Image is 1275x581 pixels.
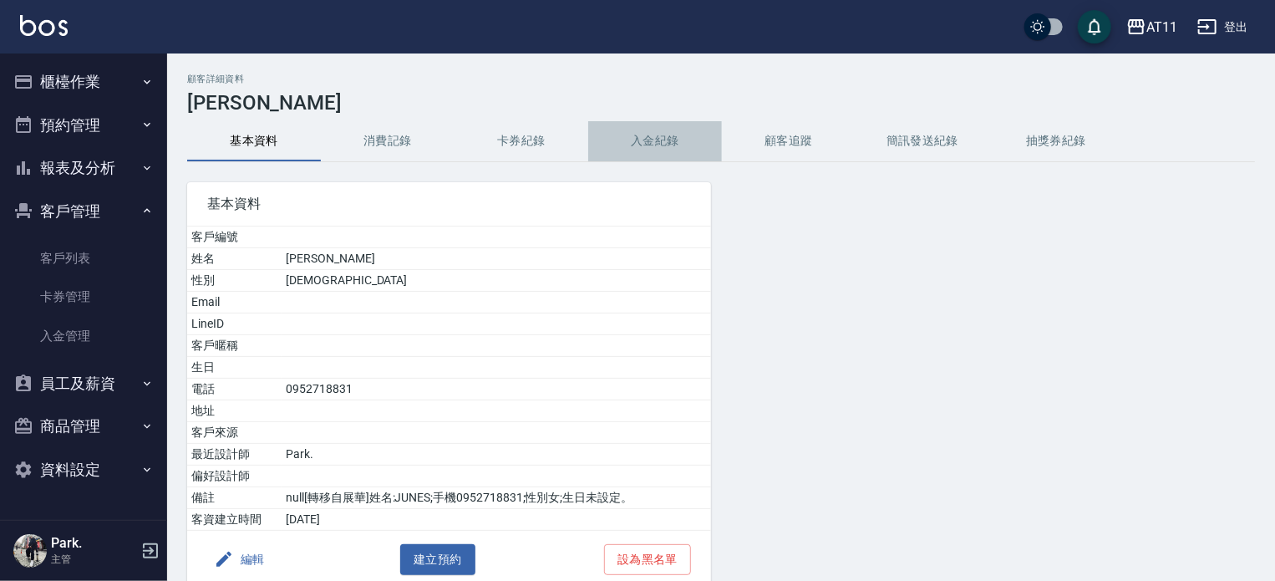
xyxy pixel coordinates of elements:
[856,121,989,161] button: 簡訊發送紀錄
[187,444,282,466] td: 最近設計師
[282,487,711,509] td: null[轉移自展華]姓名:JUNES;手機0952718831;性別女;生日未設定。
[187,379,282,400] td: 電話
[7,239,160,278] a: 客戶列表
[282,248,711,270] td: [PERSON_NAME]
[187,400,282,422] td: 地址
[1078,10,1111,43] button: save
[51,535,136,552] h5: Park.
[7,104,160,147] button: 預約管理
[7,60,160,104] button: 櫃檯作業
[7,362,160,405] button: 員工及薪資
[400,544,475,575] button: 建立預約
[7,278,160,316] a: 卡券管理
[187,270,282,292] td: 性別
[7,317,160,355] a: 入金管理
[7,405,160,448] button: 商品管理
[187,248,282,270] td: 姓名
[282,444,711,466] td: Park.
[282,270,711,292] td: [DEMOGRAPHIC_DATA]
[588,121,722,161] button: 入金紀錄
[187,227,282,248] td: 客戶編號
[321,121,455,161] button: 消費記錄
[207,196,691,212] span: 基本資料
[187,121,321,161] button: 基本資料
[1120,10,1184,44] button: AT11
[187,357,282,379] td: 生日
[989,121,1123,161] button: 抽獎券紀錄
[7,146,160,190] button: 報表及分析
[13,534,47,568] img: Person
[1146,17,1177,38] div: AT11
[722,121,856,161] button: 顧客追蹤
[455,121,588,161] button: 卡券紀錄
[187,422,282,444] td: 客戶來源
[604,544,691,575] button: 設為黑名單
[187,466,282,487] td: 偏好設計師
[187,91,1255,115] h3: [PERSON_NAME]
[187,313,282,335] td: LineID
[187,509,282,531] td: 客資建立時間
[1191,12,1255,43] button: 登出
[207,544,272,575] button: 編輯
[187,487,282,509] td: 備註
[7,448,160,492] button: 資料設定
[187,335,282,357] td: 客戶暱稱
[187,74,1255,84] h2: 顧客詳細資料
[7,190,160,233] button: 客戶管理
[282,509,711,531] td: [DATE]
[20,15,68,36] img: Logo
[187,292,282,313] td: Email
[282,379,711,400] td: 0952718831
[51,552,136,567] p: 主管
